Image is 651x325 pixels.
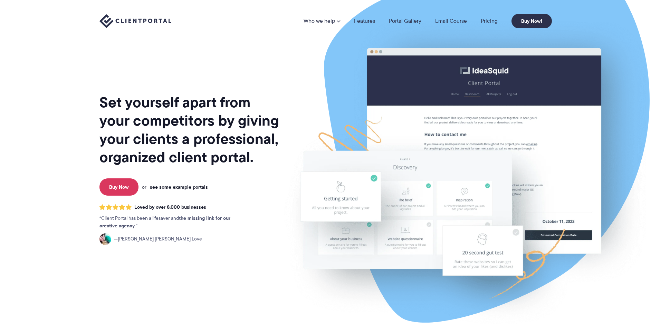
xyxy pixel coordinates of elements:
[99,215,245,230] p: Client Portal has been a lifesaver and .
[481,18,498,24] a: Pricing
[134,204,206,210] span: Loved by over 8,000 businesses
[435,18,467,24] a: Email Course
[354,18,375,24] a: Features
[511,14,552,28] a: Buy Now!
[99,214,230,229] strong: the missing link for our creative agency
[150,184,208,190] a: see some example portals
[99,178,138,196] a: Buy Now
[114,235,202,243] span: [PERSON_NAME] [PERSON_NAME] Love
[99,93,280,166] h1: Set yourself apart from your competitors by giving your clients a professional, organized client ...
[389,18,421,24] a: Portal Gallery
[304,18,340,24] a: Who we help
[142,184,146,190] span: or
